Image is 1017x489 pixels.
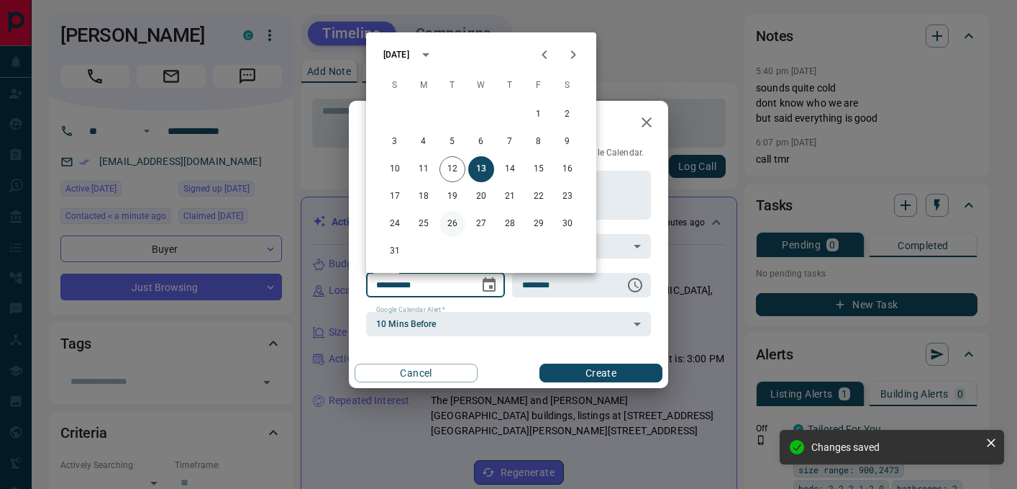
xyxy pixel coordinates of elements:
[497,156,523,182] button: 14
[526,156,552,182] button: 15
[475,271,503,300] button: Choose date, selected date is Aug 13, 2025
[376,305,445,315] label: Google Calendar Alert
[522,266,541,276] label: Time
[382,71,408,100] span: Sunday
[526,102,552,127] button: 1
[468,156,494,182] button: 13
[497,211,523,237] button: 28
[439,211,465,237] button: 26
[382,129,408,155] button: 3
[376,266,394,276] label: Date
[366,312,651,336] div: 10 Mins Before
[439,184,465,210] button: 19
[382,238,408,264] button: 31
[439,71,465,100] span: Tuesday
[411,129,437,155] button: 4
[382,156,408,182] button: 10
[411,184,437,210] button: 18
[468,211,494,237] button: 27
[559,40,588,69] button: Next month
[411,211,437,237] button: 25
[811,441,980,453] div: Changes saved
[414,42,438,67] button: calendar view is open, switch to year view
[411,156,437,182] button: 11
[382,184,408,210] button: 17
[555,102,580,127] button: 2
[349,101,447,147] h2: New Task
[497,184,523,210] button: 21
[411,71,437,100] span: Monday
[497,71,523,100] span: Thursday
[555,129,580,155] button: 9
[439,129,465,155] button: 5
[526,71,552,100] span: Friday
[526,211,552,237] button: 29
[439,156,465,182] button: 12
[530,40,559,69] button: Previous month
[555,184,580,210] button: 23
[497,129,523,155] button: 7
[468,129,494,155] button: 6
[468,71,494,100] span: Wednesday
[382,211,408,237] button: 24
[526,184,552,210] button: 22
[526,129,552,155] button: 8
[355,364,478,382] button: Cancel
[539,364,662,382] button: Create
[468,184,494,210] button: 20
[555,211,580,237] button: 30
[555,156,580,182] button: 16
[555,71,580,100] span: Saturday
[621,271,649,300] button: Choose time, selected time is 6:00 AM
[383,48,409,61] div: [DATE]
